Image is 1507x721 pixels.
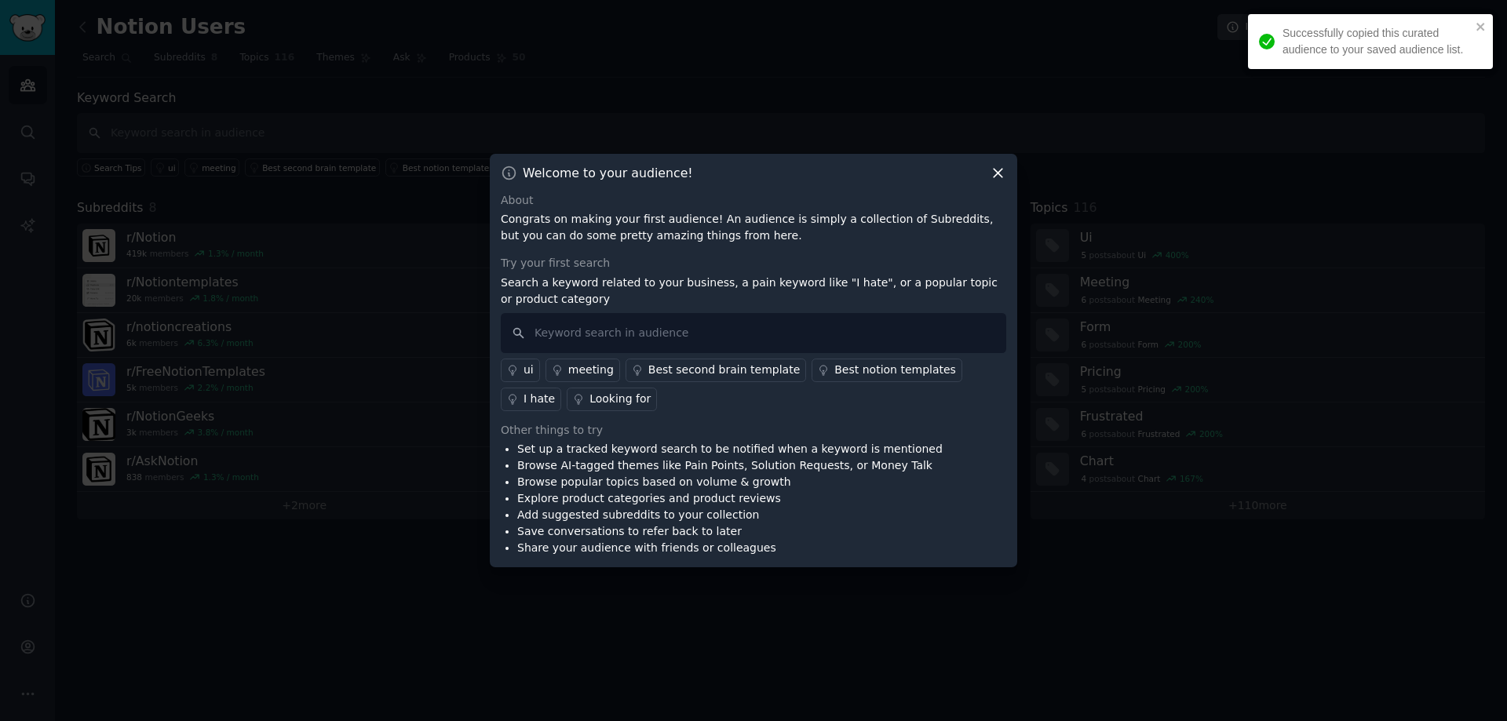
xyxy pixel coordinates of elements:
div: Try your first search [501,255,1006,271]
li: Share your audience with friends or colleagues [517,540,943,556]
p: Search a keyword related to your business, a pain keyword like "I hate", or a popular topic or pr... [501,275,1006,308]
input: Keyword search in audience [501,313,1006,353]
div: ui [524,362,534,378]
div: About [501,192,1006,209]
li: Browse popular topics based on volume & growth [517,474,943,490]
li: Set up a tracked keyword search to be notified when a keyword is mentioned [517,441,943,457]
div: Looking for [589,391,651,407]
a: Best second brain template [626,359,806,382]
button: close [1476,20,1487,33]
a: Looking for [567,388,657,411]
h3: Welcome to your audience! [523,165,693,181]
a: ui [501,359,540,382]
div: Best second brain template [648,362,800,378]
li: Save conversations to refer back to later [517,523,943,540]
a: meeting [546,359,620,382]
div: Successfully copied this curated audience to your saved audience list. [1283,25,1471,58]
div: meeting [568,362,614,378]
div: Other things to try [501,422,1006,439]
a: I hate [501,388,561,411]
li: Add suggested subreddits to your collection [517,507,943,523]
p: Congrats on making your first audience! An audience is simply a collection of Subreddits, but you... [501,211,1006,244]
div: Best notion templates [834,362,956,378]
li: Explore product categories and product reviews [517,490,943,507]
div: I hate [524,391,555,407]
li: Browse AI-tagged themes like Pain Points, Solution Requests, or Money Talk [517,457,943,474]
a: Best notion templates [812,359,962,382]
